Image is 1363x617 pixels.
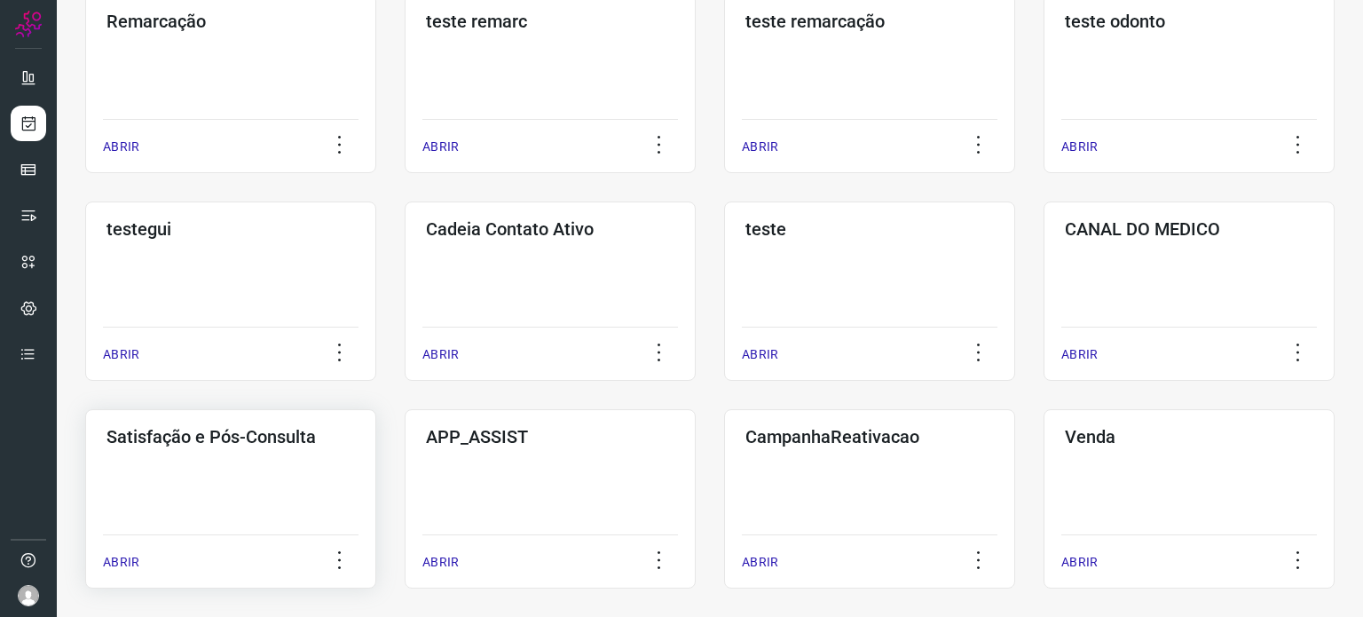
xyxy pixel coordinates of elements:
h3: teste [745,218,994,240]
p: ABRIR [422,345,459,364]
p: ABRIR [1061,553,1098,572]
p: ABRIR [422,553,459,572]
h3: Venda [1065,426,1313,447]
h3: teste remarc [426,11,674,32]
p: ABRIR [103,553,139,572]
p: ABRIR [1061,138,1098,156]
p: ABRIR [742,345,778,364]
p: ABRIR [742,553,778,572]
h3: teste odonto [1065,11,1313,32]
img: Logo [15,11,42,37]
h3: CANAL DO MEDICO [1065,218,1313,240]
p: ABRIR [1061,345,1098,364]
p: ABRIR [103,345,139,364]
h3: APP_ASSIST [426,426,674,447]
h3: Satisfação e Pós-Consulta [106,426,355,447]
p: ABRIR [422,138,459,156]
h3: Remarcação [106,11,355,32]
p: ABRIR [103,138,139,156]
p: ABRIR [742,138,778,156]
h3: CampanhaReativacao [745,426,994,447]
h3: Cadeia Contato Ativo [426,218,674,240]
h3: teste remarcação [745,11,994,32]
img: avatar-user-boy.jpg [18,585,39,606]
h3: testegui [106,218,355,240]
